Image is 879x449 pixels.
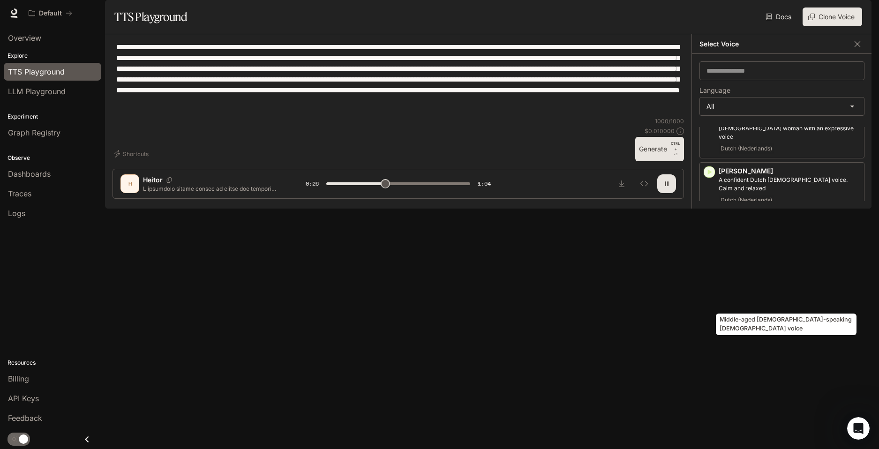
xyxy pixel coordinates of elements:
[847,417,870,440] iframe: Intercom live chat
[143,175,163,185] p: Heitor
[478,179,491,188] span: 1:04
[306,179,319,188] span: 0:26
[143,185,283,193] p: L ipsumdolo sitame consec ad elitse doe tempori utlabore et dolorema. Aliqu enimadmini veniamquis...
[114,7,187,26] h1: TTS Playground
[24,4,76,22] button: All workspaces
[163,177,176,183] button: Copy Voice ID
[719,143,774,154] span: Dutch (Nederlands)
[655,117,684,125] p: 1000 / 1000
[122,176,137,191] div: H
[635,137,684,161] button: GenerateCTRL +⏎
[612,174,631,193] button: Download audio
[719,195,774,206] span: Dutch (Nederlands)
[719,124,860,141] p: Dutch woman with an expressive voice
[803,7,862,26] button: Clone Voice
[719,166,860,176] p: [PERSON_NAME]
[716,314,856,335] div: Middle-aged [DEMOGRAPHIC_DATA]-speaking [DEMOGRAPHIC_DATA] voice
[671,141,680,152] p: CTRL +
[700,97,864,115] div: All
[699,87,730,94] p: Language
[635,174,654,193] button: Inspect
[719,176,860,193] p: A confident Dutch male voice. Calm and relaxed
[671,141,680,157] p: ⏎
[113,146,152,161] button: Shortcuts
[764,7,795,26] a: Docs
[39,9,62,17] p: Default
